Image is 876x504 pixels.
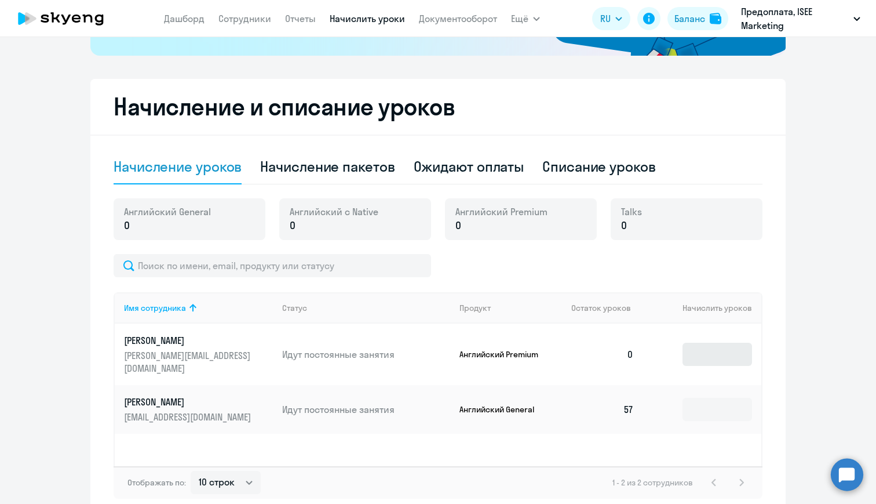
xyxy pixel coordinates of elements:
div: Имя сотрудника [124,303,273,313]
p: Английский Premium [459,349,546,360]
span: 0 [124,218,130,233]
a: Сотрудники [218,13,271,24]
div: Баланс [674,12,705,26]
input: Поиск по имени, email, продукту или статусу [114,254,431,277]
span: Talks [621,205,642,218]
span: 0 [621,218,627,233]
div: Ожидают оплаты [414,157,524,176]
span: Остаток уроков [571,303,631,313]
span: Английский с Native [290,205,378,218]
div: Остаток уроков [571,303,643,313]
p: Предоплата, ISEE Marketing [741,5,849,32]
div: Списание уроков [542,157,656,176]
span: Английский General [124,205,211,218]
p: [PERSON_NAME][EMAIL_ADDRESS][DOMAIN_NAME] [124,349,254,375]
td: 0 [562,324,643,385]
a: Начислить уроки [330,13,405,24]
span: Отображать по: [127,477,186,488]
a: [PERSON_NAME][EMAIL_ADDRESS][DOMAIN_NAME] [124,396,273,423]
span: Английский Premium [455,205,547,218]
p: [EMAIL_ADDRESS][DOMAIN_NAME] [124,411,254,423]
div: Статус [282,303,307,313]
div: Продукт [459,303,563,313]
td: 57 [562,385,643,434]
th: Начислить уроков [643,292,761,324]
img: balance [710,13,721,24]
button: Предоплата, ISEE Marketing [735,5,866,32]
div: Статус [282,303,450,313]
div: Продукт [459,303,491,313]
a: Дашборд [164,13,205,24]
p: [PERSON_NAME] [124,396,254,408]
a: [PERSON_NAME][PERSON_NAME][EMAIL_ADDRESS][DOMAIN_NAME] [124,334,273,375]
button: Ещё [511,7,540,30]
div: Имя сотрудника [124,303,186,313]
p: Английский General [459,404,546,415]
span: 0 [455,218,461,233]
a: Документооборот [419,13,497,24]
a: Отчеты [285,13,316,24]
span: 1 - 2 из 2 сотрудников [612,477,693,488]
button: Балансbalance [667,7,728,30]
p: [PERSON_NAME] [124,334,254,347]
div: Начисление уроков [114,157,242,176]
p: Идут постоянные занятия [282,348,450,361]
span: 0 [290,218,295,233]
button: RU [592,7,630,30]
div: Начисление пакетов [260,157,395,176]
span: RU [600,12,611,26]
p: Идут постоянные занятия [282,403,450,416]
h2: Начисление и списание уроков [114,93,762,121]
span: Ещё [511,12,528,26]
